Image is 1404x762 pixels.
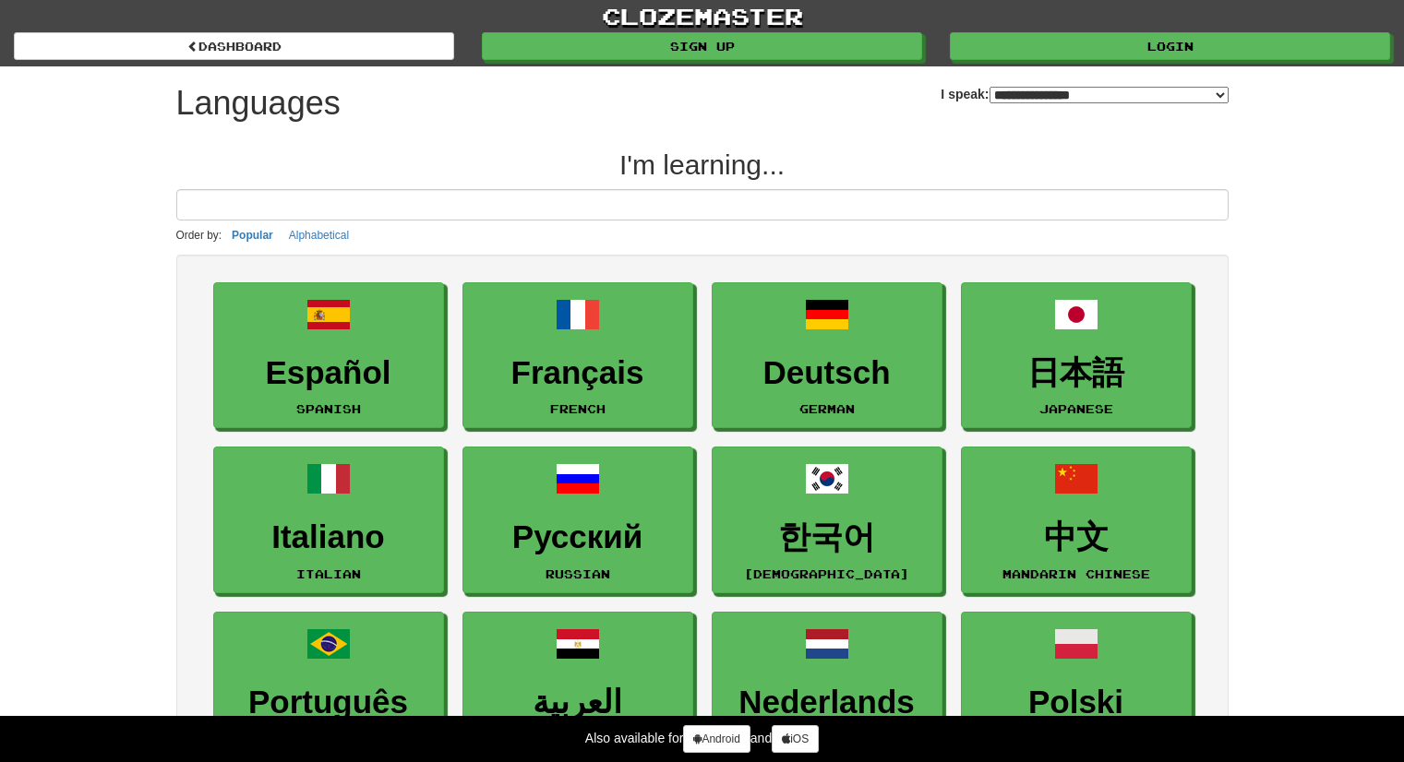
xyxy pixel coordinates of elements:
[296,567,361,580] small: Italian
[712,612,942,758] a: NederlandsDutch
[961,612,1192,758] a: PolskiPolish
[176,229,222,242] small: Order by:
[799,402,855,415] small: German
[722,355,932,391] h3: Deutsch
[473,519,683,555] h3: Русский
[722,519,932,555] h3: 한국어
[462,612,693,758] a: العربيةArabic
[550,402,606,415] small: French
[722,685,932,720] h3: Nederlands
[971,519,1182,555] h3: 中文
[213,446,444,593] a: ItalianoItalian
[772,725,819,753] a: iOS
[683,725,750,753] a: Android
[712,282,942,429] a: DeutschGerman
[473,355,683,391] h3: Français
[546,567,610,580] small: Russian
[971,685,1182,720] h3: Polski
[213,282,444,429] a: EspañolSpanish
[14,32,454,60] a: dashboard
[473,685,683,720] h3: العربية
[223,685,434,720] h3: Português
[176,149,1229,180] h2: I'm learning...
[226,225,279,245] button: Popular
[462,446,693,593] a: РусскийRussian
[971,355,1182,391] h3: 日本語
[176,85,341,122] h1: Languages
[223,355,434,391] h3: Español
[990,87,1229,103] select: I speak:
[712,446,942,593] a: 한국어[DEMOGRAPHIC_DATA]
[482,32,922,60] a: Sign up
[1039,402,1113,415] small: Japanese
[950,32,1390,60] a: Login
[1002,567,1150,580] small: Mandarin Chinese
[744,567,909,580] small: [DEMOGRAPHIC_DATA]
[296,402,361,415] small: Spanish
[283,225,354,245] button: Alphabetical
[961,446,1192,593] a: 中文Mandarin Chinese
[223,519,434,555] h3: Italiano
[941,85,1228,103] label: I speak:
[462,282,693,429] a: FrançaisFrench
[961,282,1192,429] a: 日本語Japanese
[213,612,444,758] a: PortuguêsPortuguese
